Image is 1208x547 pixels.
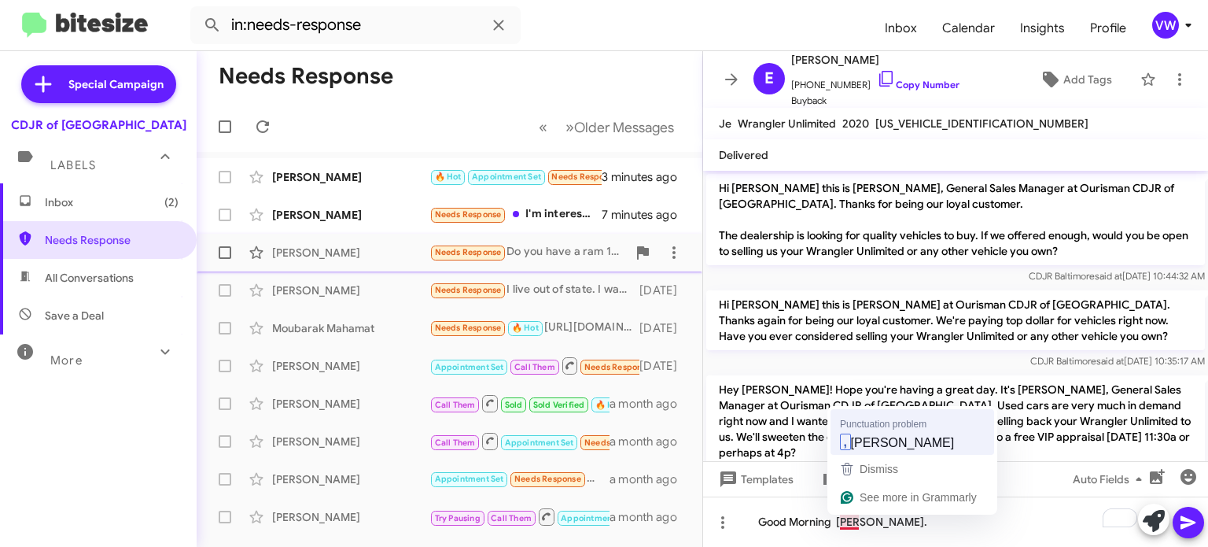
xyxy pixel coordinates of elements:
button: Previous [529,111,557,143]
span: Needs Response [584,362,651,372]
span: [US_VEHICLE_IDENTIFICATION_NUMBER] [875,116,1088,131]
div: [PERSON_NAME] [272,283,429,298]
span: Call Them [491,513,532,523]
a: Copy Number [877,79,959,91]
span: Add Tags [1063,65,1112,94]
div: I live out of state. I was looking for a price quote as the local dealership was still a little h... [429,281,639,299]
div: a month ago [610,434,690,449]
span: Wrangler Unlimited [738,116,836,131]
span: Delivered [719,148,768,162]
a: Profile [1077,6,1139,51]
a: Calendar [930,6,1007,51]
div: Inbound Call [429,431,610,451]
span: Appointment Set [561,513,630,523]
div: [DATE] [639,320,690,336]
div: [PERSON_NAME] [272,396,429,412]
span: Labels [50,158,96,172]
span: All Conversations [45,270,134,286]
button: Auto Fields [1060,465,1161,493]
span: Buyback [791,93,959,109]
div: To enrich screen reader interactions, please activate Accessibility in Grammarly extension settings [703,497,1208,547]
div: Moubarak Mahamat [272,320,429,336]
span: Special Campaign [68,76,164,92]
span: said at [1095,270,1122,282]
p: Hi [PERSON_NAME] this is [PERSON_NAME] at Ourisman CDJR of [GEOGRAPHIC_DATA]. Thanks again for be... [706,290,1205,350]
div: [PERSON_NAME] [272,207,429,223]
div: Hey there i told you to send the pics and info of the new scackpack sunroof you said you have and... [429,470,610,488]
span: Needs Response [435,209,502,220]
span: [PHONE_NUMBER] [791,69,959,93]
span: Je [719,116,731,131]
button: Pause [806,465,881,493]
div: [PERSON_NAME] [272,471,429,487]
div: vw [1152,12,1179,39]
div: CDJR of [GEOGRAPHIC_DATA] [11,117,186,133]
span: Call Them [514,362,555,372]
span: 2020 [842,116,869,131]
div: Inbound Call [429,507,610,527]
h1: Needs Response [219,64,393,89]
input: Search [190,6,521,44]
a: Insights [1007,6,1077,51]
span: Appointment Set [505,438,574,448]
span: Needs Response [584,438,651,448]
div: [PERSON_NAME] [272,169,429,185]
div: 3 minutes ago [602,169,690,185]
div: a month ago [610,509,690,525]
span: Call Them [435,438,476,448]
span: Sold Verified [533,400,585,410]
div: Do you have a ram 1500 in [GEOGRAPHIC_DATA] or [GEOGRAPHIC_DATA]? [429,243,627,261]
div: [DATE] [639,358,690,374]
a: Inbox [872,6,930,51]
span: Appointment Set [435,474,504,484]
nav: Page navigation example [530,111,683,143]
div: [PERSON_NAME] [272,358,429,374]
div: 7 minutes ago [602,207,690,223]
div: You're welcome [429,394,610,413]
div: I'm interested as to why? [429,205,602,224]
div: [URL][DOMAIN_NAME] [429,319,639,337]
div: 4432641822 [429,356,639,375]
span: Needs Response [435,285,502,295]
span: » [565,117,574,137]
span: Try Pausing [435,513,481,523]
div: The vehicle was no longer available [429,168,602,186]
span: More [50,353,83,368]
span: « [539,117,547,137]
span: Save a Deal [45,308,104,323]
div: [PERSON_NAME] [272,245,429,261]
span: Call Them [435,400,476,410]
button: Next [556,111,683,143]
span: CDJR Baltimore [DATE] 10:35:17 AM [1030,355,1205,367]
a: Special Campaign [21,65,176,103]
span: 🔥 Hot [512,323,539,333]
span: Auto Fields [1073,465,1148,493]
button: Add Tags [1017,65,1132,94]
span: (2) [164,194,179,210]
div: a month ago [610,471,690,487]
p: Hey [PERSON_NAME]! Hope you're having a great day. It's [PERSON_NAME], General Sales Manager at O... [706,375,1205,467]
div: a month ago [610,396,690,412]
span: Needs Response [435,323,502,333]
span: 🔥 Hot [435,172,462,182]
span: Inbox [45,194,179,210]
span: Templates [716,465,794,493]
span: CDJR Baltimore [DATE] 10:44:32 AM [1029,270,1205,282]
span: Appointment Set [472,172,541,182]
span: Needs Response [551,172,618,182]
span: Needs Response [514,474,581,484]
div: [PERSON_NAME] [272,434,429,449]
span: said at [1096,355,1124,367]
button: vw [1139,12,1191,39]
span: Older Messages [574,119,674,136]
div: [DATE] [639,283,690,298]
div: [PERSON_NAME] [272,509,429,525]
span: E [764,66,774,91]
p: Hi [PERSON_NAME] this is [PERSON_NAME], General Sales Manager at Ourisman CDJR of [GEOGRAPHIC_DAT... [706,174,1205,265]
span: Needs Response [435,247,502,257]
span: Sold [505,400,523,410]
